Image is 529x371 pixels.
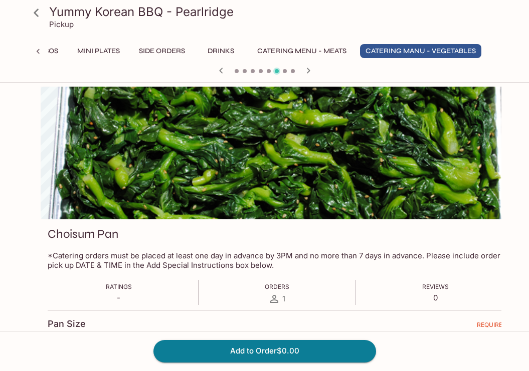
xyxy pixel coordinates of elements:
[48,226,118,242] h3: Choisum Pan
[422,293,449,302] p: 0
[252,44,352,58] button: Catering Menu - Meats
[199,44,244,58] button: Drinks
[360,44,481,58] button: Catering Manu - Vegetables
[72,44,125,58] button: Mini Plates
[106,283,132,290] span: Ratings
[49,4,497,20] h3: Yummy Korean BBQ - Pearlridge
[49,20,74,29] p: Pickup
[48,318,86,329] h4: Pan Size
[48,251,507,270] p: *Catering orders must be placed at least one day in advance by 3PM and no more than 7 days in adv...
[282,294,285,303] span: 1
[133,44,191,58] button: Side Orders
[422,283,449,290] span: Reviews
[153,340,376,362] button: Add to Order$0.00
[41,87,514,219] div: Choisum Pan
[106,293,132,302] p: -
[477,321,507,332] span: REQUIRED
[265,283,289,290] span: Orders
